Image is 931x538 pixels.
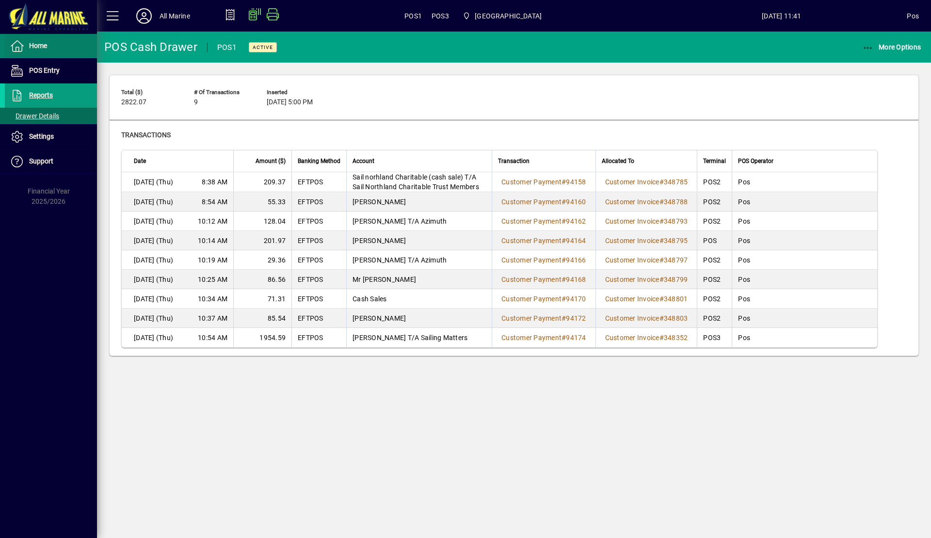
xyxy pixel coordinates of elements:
span: POS1 [404,8,422,24]
td: Pos [732,250,877,270]
td: EFTPOS [291,212,346,231]
span: 94174 [566,334,586,342]
span: Amount ($) [256,156,286,166]
span: 94170 [566,295,586,303]
span: 10:25 AM [198,275,227,284]
td: Pos [732,172,877,192]
span: 348785 [664,178,688,186]
span: 348801 [664,295,688,303]
a: POS Entry [5,59,97,83]
span: Customer Payment [501,237,562,245]
td: EFTPOS [291,289,346,309]
span: # [562,276,566,283]
span: # [659,237,664,245]
td: 29.36 [233,250,291,270]
span: 348803 [664,314,688,322]
td: Pos [732,212,877,231]
span: 10:37 AM [198,313,227,323]
a: Customer Payment#94172 [498,313,590,324]
span: 348793 [664,217,688,225]
td: [PERSON_NAME] [346,192,492,212]
td: [PERSON_NAME] T/A Azimuth [346,212,492,231]
span: [DATE] (Thu) [134,216,173,226]
td: Pos [732,192,877,212]
td: Pos [732,270,877,289]
span: # [659,334,664,342]
a: Customer Invoice#348785 [602,177,691,187]
span: POS Entry [29,66,60,74]
td: EFTPOS [291,328,346,347]
span: Customer Invoice [605,256,659,264]
a: Support [5,149,97,174]
span: # [562,217,566,225]
span: Support [29,157,53,165]
a: Customer Invoice#348788 [602,196,691,207]
td: POS [697,231,732,250]
span: Home [29,42,47,49]
span: Drawer Details [10,112,59,120]
td: 128.04 [233,212,291,231]
span: Customer Payment [501,198,562,206]
span: Customer Invoice [605,334,659,342]
td: POS2 [697,309,732,328]
span: 348797 [664,256,688,264]
td: Cash Sales [346,289,492,309]
span: # [659,178,664,186]
a: Customer Invoice#348803 [602,313,691,324]
td: [PERSON_NAME] T/A Azimuth [346,250,492,270]
a: Customer Invoice#348795 [602,235,691,246]
span: Customer Invoice [605,237,659,245]
span: Transactions [121,131,171,139]
td: 55.33 [233,192,291,212]
td: POS2 [697,172,732,192]
a: Customer Payment#94174 [498,332,590,343]
span: 348795 [664,237,688,245]
span: [DATE] (Thu) [134,197,173,207]
span: # [562,178,566,186]
span: [DATE] 11:41 [656,8,907,24]
td: 1954.59 [233,328,291,347]
a: Customer Invoice#348801 [602,293,691,304]
td: POS2 [697,250,732,270]
span: # [562,198,566,206]
span: Allocated To [602,156,634,166]
span: [DATE] (Thu) [134,313,173,323]
span: Customer Payment [501,314,562,322]
span: Reports [29,91,53,99]
span: Banking Method [298,156,340,166]
span: # [562,295,566,303]
span: 10:54 AM [198,333,227,342]
td: [PERSON_NAME] [346,231,492,250]
div: All Marine [160,8,190,24]
span: Customer Invoice [605,276,659,283]
span: Customer Payment [501,334,562,342]
td: 86.56 [233,270,291,289]
span: 10:34 AM [198,294,227,304]
span: Account [353,156,374,166]
span: 9 [194,98,198,106]
span: # [562,314,566,322]
span: # [562,256,566,264]
span: 94162 [566,217,586,225]
td: EFTPOS [291,231,346,250]
td: Pos [732,289,877,309]
span: 348788 [664,198,688,206]
td: 71.31 [233,289,291,309]
span: Customer Payment [501,256,562,264]
button: Profile [128,7,160,25]
span: 2822.07 [121,98,146,106]
span: Port Road [459,7,546,25]
span: # [659,256,664,264]
span: POS3 [432,8,449,24]
span: Total ($) [121,89,179,96]
td: EFTPOS [291,270,346,289]
a: Customer Payment#94158 [498,177,590,187]
span: # [562,237,566,245]
span: # [659,295,664,303]
td: EFTPOS [291,172,346,192]
a: Customer Invoice#348793 [602,216,691,227]
span: Customer Invoice [605,295,659,303]
td: 209.37 [233,172,291,192]
td: Pos [732,309,877,328]
button: More Options [860,38,924,56]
